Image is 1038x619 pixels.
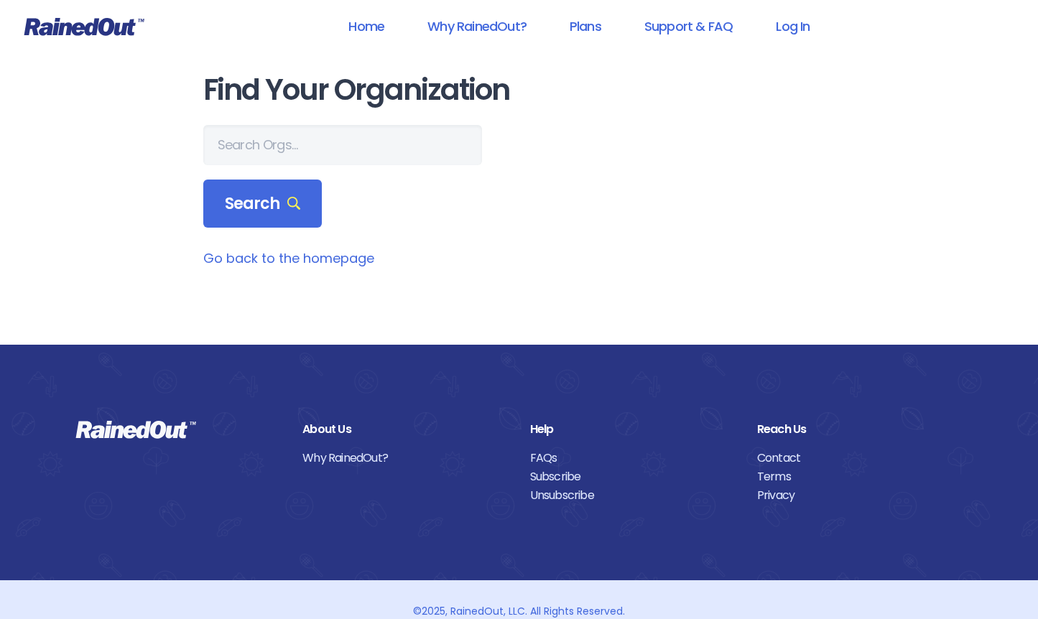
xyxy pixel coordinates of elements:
[203,74,835,106] h1: Find Your Organization
[530,420,736,439] div: Help
[757,467,963,486] a: Terms
[203,249,374,267] a: Go back to the homepage
[530,449,736,467] a: FAQs
[757,10,828,42] a: Log In
[203,125,482,165] input: Search Orgs…
[551,10,620,42] a: Plans
[225,194,301,214] span: Search
[757,420,963,439] div: Reach Us
[530,486,736,505] a: Unsubscribe
[302,420,508,439] div: About Us
[530,467,736,486] a: Subscribe
[330,10,403,42] a: Home
[626,10,751,42] a: Support & FAQ
[757,449,963,467] a: Contact
[203,180,323,228] div: Search
[302,449,508,467] a: Why RainedOut?
[757,486,963,505] a: Privacy
[409,10,545,42] a: Why RainedOut?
